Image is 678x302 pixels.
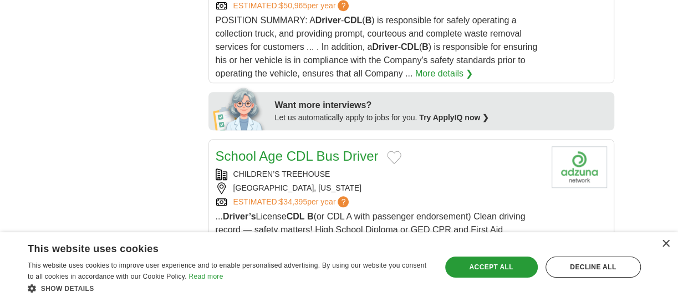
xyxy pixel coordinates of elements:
[372,42,397,52] strong: Driver
[315,16,341,25] strong: Driver
[233,196,351,208] a: ESTIMATED:$34,395per year?
[28,262,426,280] span: This website uses cookies to improve user experience and to enable personalised advertising. By u...
[216,149,379,163] a: School Age CDL Bus Driver
[422,42,429,52] strong: B
[387,151,401,164] button: Add to favorite jobs
[216,16,538,78] span: POSITION SUMMARY: A - ( ) is responsible for safely operating a collection truck, and providing p...
[307,212,314,221] strong: B
[213,86,267,130] img: apply-iq-scientist.png
[287,212,305,221] strong: CDL
[338,196,349,207] span: ?
[365,16,371,25] strong: B
[223,212,256,221] strong: Driver’s
[41,285,94,293] span: Show details
[546,257,641,278] div: Decline all
[419,113,489,122] a: Try ApplyIQ now ❯
[188,273,223,280] a: Read more, opens a new window
[415,67,473,80] a: More details ❯
[279,197,307,206] span: $34,395
[552,146,607,188] img: Company logo
[28,283,429,294] div: Show details
[28,239,401,255] div: This website uses cookies
[279,1,307,10] span: $50,965
[661,240,670,248] div: Close
[401,42,419,52] strong: CDL
[275,112,608,124] div: Let us automatically apply to jobs for you.
[445,257,538,278] div: Accept all
[344,16,362,25] strong: CDL
[216,212,526,248] span: ... License (or CDL A with passenger endorsement) Clean driving record — safety matters! High Sch...
[216,168,543,180] div: CHILDREN’S TREEHOUSE
[216,182,543,194] div: [GEOGRAPHIC_DATA], [US_STATE]
[275,99,608,112] div: Want more interviews?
